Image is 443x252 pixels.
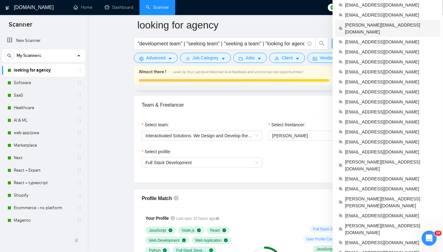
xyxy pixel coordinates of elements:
span: check-circle [197,229,201,232]
span: Your Profile [145,216,169,221]
span: team [339,40,343,44]
span: folder [239,56,243,61]
span: holder [77,130,82,135]
span: Job Category [192,54,218,61]
a: AI & ML [14,114,73,127]
span: React [210,228,220,233]
span: [EMAIL_ADDRESS][DOMAIN_NAME] [345,175,437,182]
span: [EMAIL_ADDRESS][DOMAIN_NAME] [345,185,437,192]
span: info-circle [308,42,312,46]
span: [PERSON_NAME] [272,133,308,138]
button: search [316,37,328,50]
span: Full Stack Development [145,160,192,165]
img: logo [5,3,10,13]
span: team [339,177,343,181]
span: [EMAIL_ADDRESS][DOMAIN_NAME] [345,68,437,75]
label: Select team: [142,121,169,128]
a: SaaS [14,89,73,102]
button: settingAdvancedcaret-down [134,53,178,63]
label: Select freelancer: [268,121,305,128]
span: [EMAIL_ADDRESS][DOMAIN_NAME] [345,78,437,85]
span: caret-down [257,56,262,61]
span: check-circle [224,239,228,242]
span: caret-down [221,56,226,61]
span: Full Stack Development ( 58 %) [313,227,344,232]
span: holder [77,68,82,73]
span: team [339,90,343,94]
span: holder [77,118,82,123]
a: Veton. React native + mobile app [14,227,73,239]
span: holder [77,105,82,110]
span: [PERSON_NAME][EMAIL_ADDRESS][PERSON_NAME][DOMAIN_NAME] [345,195,437,209]
span: bars [186,56,190,61]
span: search [5,53,14,58]
a: web app/pwa [14,127,73,139]
span: [EMAIL_ADDRESS][DOMAIN_NAME] [345,48,437,55]
span: [EMAIL_ADDRESS][DOMAIN_NAME] [345,88,437,95]
span: Web Development [149,238,180,243]
button: userClientcaret-down [269,53,305,63]
span: [EMAIL_ADDRESS][DOMAIN_NAME] [345,129,437,135]
span: team [339,227,343,231]
span: [EMAIL_ADDRESS][DOMAIN_NAME] [345,38,437,45]
span: Node.js [182,228,194,233]
span: idcard [313,56,317,61]
span: [EMAIL_ADDRESS][DOMAIN_NAME] [345,98,437,105]
button: idcardVendorcaret-down [308,53,346,63]
span: holder [77,93,82,98]
span: JavaScript [149,228,166,233]
span: team [339,80,343,84]
input: Scanner name... [137,17,384,33]
span: Select profile: [145,148,171,155]
span: user [275,56,279,61]
span: team [339,70,343,74]
span: holder [77,168,82,173]
span: team [339,27,343,30]
span: Almost there ! [139,68,166,75]
span: Web Application [195,238,222,243]
a: Magento [14,214,73,227]
a: Shopify [14,189,73,202]
button: barsJob Categorycaret-down [180,53,231,63]
span: JavaScript ( 29 %) [316,247,344,252]
span: team [339,200,343,204]
button: folderJobscaret-down [233,53,267,63]
span: [PERSON_NAME][EMAIL_ADDRESS][DOMAIN_NAME] [345,159,437,172]
span: team [339,50,343,54]
span: team [339,164,343,167]
span: [EMAIL_ADDRESS][DOMAIN_NAME] [345,212,437,219]
a: React + Expert [14,164,73,177]
span: Interactivated Solutions. We Design and Develop the exceptional. [145,131,258,140]
span: team [339,3,343,7]
span: team [339,130,343,134]
span: holder [77,143,82,148]
span: holder [77,155,82,160]
span: [PERSON_NAME][EMAIL_ADDRESS][DOMAIN_NAME] [345,222,437,236]
span: holder [77,80,82,85]
span: User Profile Creation ( 13 %) [306,237,337,242]
span: holder [77,205,82,210]
span: team [339,100,343,104]
span: caret-down [295,56,300,61]
span: team [339,110,343,114]
span: Vendor [320,54,334,61]
span: team [339,241,343,244]
span: setting [139,56,144,61]
span: [EMAIL_ADDRESS][DOMAIN_NAME] [345,108,437,115]
span: Last sync 15 hours ago [176,216,220,222]
span: [EMAIL_ADDRESS][DOMAIN_NAME] [345,239,437,246]
span: holder [77,218,82,223]
a: Software [14,77,73,89]
span: [PERSON_NAME][EMAIL_ADDRESS][DOMAIN_NAME] [345,22,437,35]
a: Ecommerce - no platform [14,202,73,214]
span: holder [77,193,82,198]
a: searchScanner [146,5,169,10]
span: team [339,150,343,154]
span: info-circle [174,196,179,201]
span: team [339,60,343,64]
a: looking for agency [14,64,73,77]
a: New Scanner [7,34,80,47]
span: 10 [435,231,442,236]
span: Scanner [4,20,37,33]
span: [EMAIL_ADDRESS][DOMAIN_NAME] [345,12,437,18]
